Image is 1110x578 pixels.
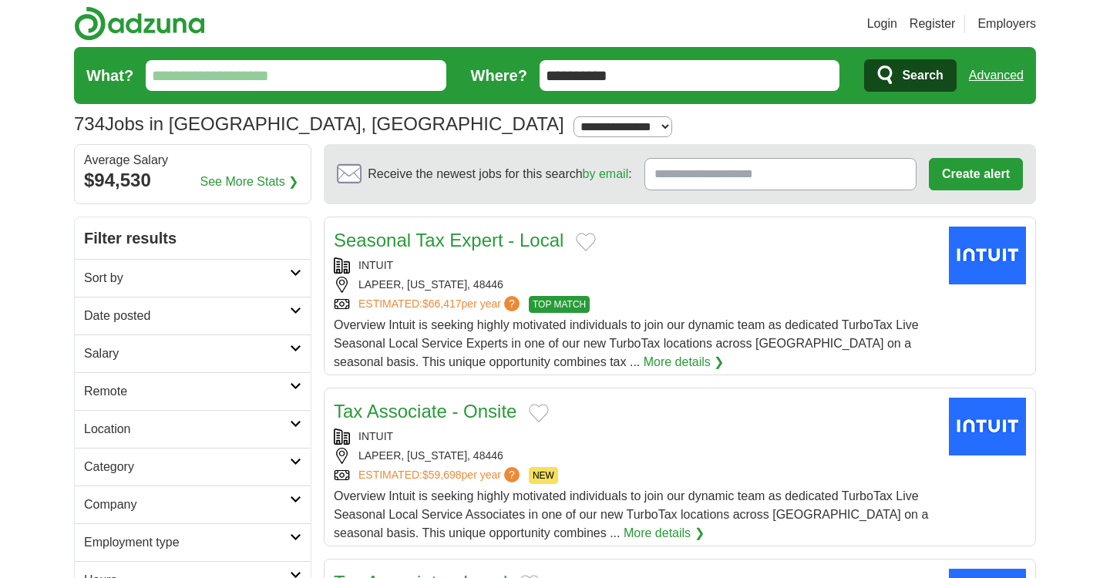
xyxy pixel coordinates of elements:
[200,173,299,191] a: See More Stats ❯
[902,60,943,91] span: Search
[84,344,290,363] h2: Salary
[84,458,290,476] h2: Category
[422,469,462,481] span: $59,698
[910,15,956,33] a: Register
[84,382,290,401] h2: Remote
[84,420,290,439] h2: Location
[504,467,520,482] span: ?
[334,230,563,250] a: Seasonal Tax Expert - Local
[529,467,558,484] span: NEW
[368,165,631,183] span: Receive the newest jobs for this search :
[75,410,311,448] a: Location
[471,64,527,87] label: Where?
[75,486,311,523] a: Company
[949,227,1026,284] img: Intuit logo
[867,15,897,33] a: Login
[644,353,725,371] a: More details ❯
[75,259,311,297] a: Sort by
[529,296,590,313] span: TOP MATCH
[949,398,1026,455] img: Intuit logo
[84,166,301,194] div: $94,530
[864,59,956,92] button: Search
[358,467,523,484] a: ESTIMATED:$59,698per year?
[334,277,937,293] div: LAPEER, [US_STATE], 48446
[969,60,1024,91] a: Advanced
[84,307,290,325] h2: Date posted
[84,496,290,514] h2: Company
[75,523,311,561] a: Employment type
[75,217,311,259] h2: Filter results
[358,430,393,442] a: INTUIT
[504,296,520,311] span: ?
[334,401,516,422] a: Tax Associate - Onsite
[86,64,133,87] label: What?
[624,524,705,543] a: More details ❯
[576,233,596,251] button: Add to favorite jobs
[977,15,1036,33] a: Employers
[75,372,311,410] a: Remote
[84,154,301,166] div: Average Salary
[74,113,564,134] h1: Jobs in [GEOGRAPHIC_DATA], [GEOGRAPHIC_DATA]
[422,297,462,310] span: $66,417
[358,296,523,313] a: ESTIMATED:$66,417per year?
[334,489,928,539] span: Overview Intuit is seeking highly motivated individuals to join our dynamic team as dedicated Tur...
[583,167,629,180] a: by email
[929,158,1023,190] button: Create alert
[74,110,105,138] span: 734
[529,404,549,422] button: Add to favorite jobs
[74,6,205,41] img: Adzuna logo
[75,448,311,486] a: Category
[84,269,290,287] h2: Sort by
[75,297,311,334] a: Date posted
[358,259,393,271] a: INTUIT
[84,533,290,552] h2: Employment type
[75,334,311,372] a: Salary
[334,318,919,368] span: Overview Intuit is seeking highly motivated individuals to join our dynamic team as dedicated Tur...
[334,448,937,464] div: LAPEER, [US_STATE], 48446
